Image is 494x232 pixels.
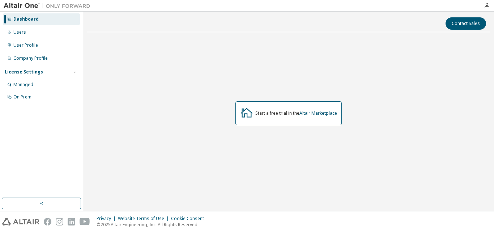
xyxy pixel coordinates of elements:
[255,110,337,116] div: Start a free trial in the
[299,110,337,116] a: Altair Marketplace
[4,2,94,9] img: Altair One
[44,218,51,225] img: facebook.svg
[13,82,33,88] div: Managed
[56,218,63,225] img: instagram.svg
[13,94,31,100] div: On Prem
[80,218,90,225] img: youtube.svg
[97,222,208,228] p: © 2025 Altair Engineering, Inc. All Rights Reserved.
[2,218,39,225] img: altair_logo.svg
[97,216,118,222] div: Privacy
[68,218,75,225] img: linkedin.svg
[118,216,171,222] div: Website Terms of Use
[171,216,208,222] div: Cookie Consent
[13,42,38,48] div: User Profile
[13,16,39,22] div: Dashboard
[13,29,26,35] div: Users
[13,55,48,61] div: Company Profile
[446,17,486,30] button: Contact Sales
[5,69,43,75] div: License Settings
